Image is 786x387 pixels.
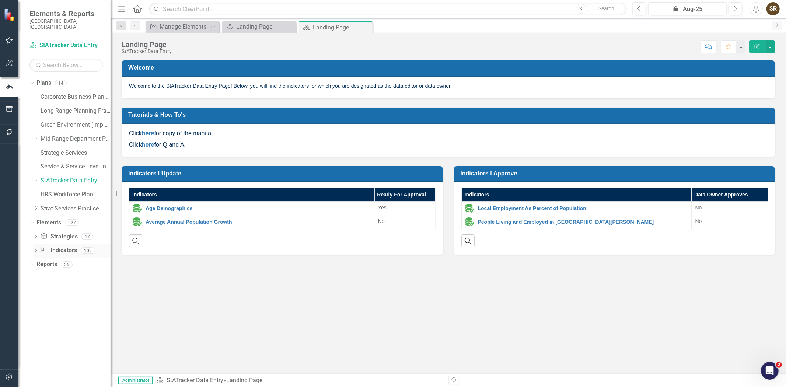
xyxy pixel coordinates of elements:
span: No [695,218,702,224]
h3: Indicators I Approve [461,170,771,177]
div: Manage Elements [160,22,208,31]
td: Double-Click to Edit [374,202,436,215]
a: StATracker Data Entry [29,41,103,50]
a: Manage Elements [147,22,208,31]
span: Administrator [118,377,153,384]
a: StATracker Data Entry [167,377,223,384]
div: Landing Page [226,377,262,384]
input: Search Below... [29,59,103,72]
span: No [378,218,385,224]
a: Strat Services Practice [41,205,111,213]
td: Double-Click to Edit [691,215,768,229]
h3: Welcome [128,64,771,71]
span: Click for Q and A. [129,142,186,148]
input: Search ClearPoint... [149,3,627,15]
td: Double-Click to Edit [691,202,768,215]
img: Data Entered [465,204,474,213]
h3: Tutorials & How To's [128,111,771,118]
h3: Indicators I Update [128,170,439,177]
a: Corporate Business Plan ([DATE]-[DATE]) [41,93,111,101]
a: Mid-Range Department Plans [41,135,111,143]
span: No [695,205,702,210]
a: Green Environment (Implementation) [41,121,111,129]
a: here [142,130,154,136]
a: Elements [36,219,61,227]
a: People Living and Employed in [GEOGRAPHIC_DATA][PERSON_NAME] [478,219,688,225]
a: Service & Service Level Inventory [41,163,111,171]
div: 227 [65,219,79,226]
a: Strategic Services [41,149,111,157]
span: Search [598,6,614,11]
div: 26 [61,261,73,268]
a: Average Annual Population Growth [146,219,370,225]
button: SR [766,2,780,15]
a: here [142,142,154,148]
a: Strategies [40,233,77,241]
td: Double-Click to Edit Right Click for Context Menu [461,202,691,215]
div: Landing Page [236,22,294,31]
td: Double-Click to Edit Right Click for Context Menu [129,202,374,215]
div: 17 [81,233,93,240]
span: Click for copy of the manual. [129,130,214,136]
td: Double-Click to Edit Right Click for Context Menu [129,215,374,229]
a: Plans [36,79,51,87]
a: HRS Workforce Plan [41,191,111,199]
img: ClearPoint Strategy [3,8,17,22]
span: 2 [776,362,782,368]
div: Aug-25 [651,5,724,14]
img: Data Entered [465,217,474,226]
iframe: Intercom live chat [761,362,779,380]
div: Landing Page [122,41,172,49]
button: Aug-25 [648,2,727,15]
a: Age Demographics [146,206,370,211]
img: Data Entered [133,217,142,226]
a: Long Range Planning Framework [41,107,111,115]
div: StATracker Data Entry [122,49,172,54]
a: Landing Page [224,22,294,31]
td: Double-Click to Edit [374,215,436,229]
span: Yes [378,205,387,210]
small: [GEOGRAPHIC_DATA], [GEOGRAPHIC_DATA] [29,18,103,30]
td: Double-Click to Edit Right Click for Context Menu [461,215,691,229]
a: StATracker Data Entry [41,177,111,185]
a: Indicators [40,246,77,255]
div: 109 [81,247,95,254]
a: Reports [36,260,57,269]
div: » [156,376,443,385]
div: 14 [55,80,67,86]
div: Landing Page [313,23,371,32]
a: Local Employment As Percent of Population [478,206,688,211]
button: Search [588,4,625,14]
img: Data Entered [133,204,142,213]
span: Elements & Reports [29,9,103,18]
p: Welcome to the StATracker Data Entry Page! Below, you will find the indicators for which you are ... [129,82,768,90]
